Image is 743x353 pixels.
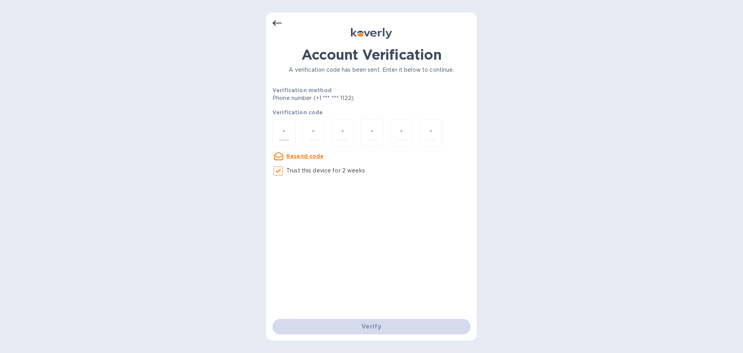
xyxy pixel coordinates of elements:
p: A verification code has been sent. Enter it below to continue. [272,66,471,74]
u: Resend code [286,153,324,159]
b: Verification method [272,87,332,93]
p: Phone number (+1 *** *** 1122) [272,94,413,102]
p: Trust this device for 2 weeks [286,167,365,175]
h1: Account Verification [272,46,471,63]
p: Verification code [272,108,471,116]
